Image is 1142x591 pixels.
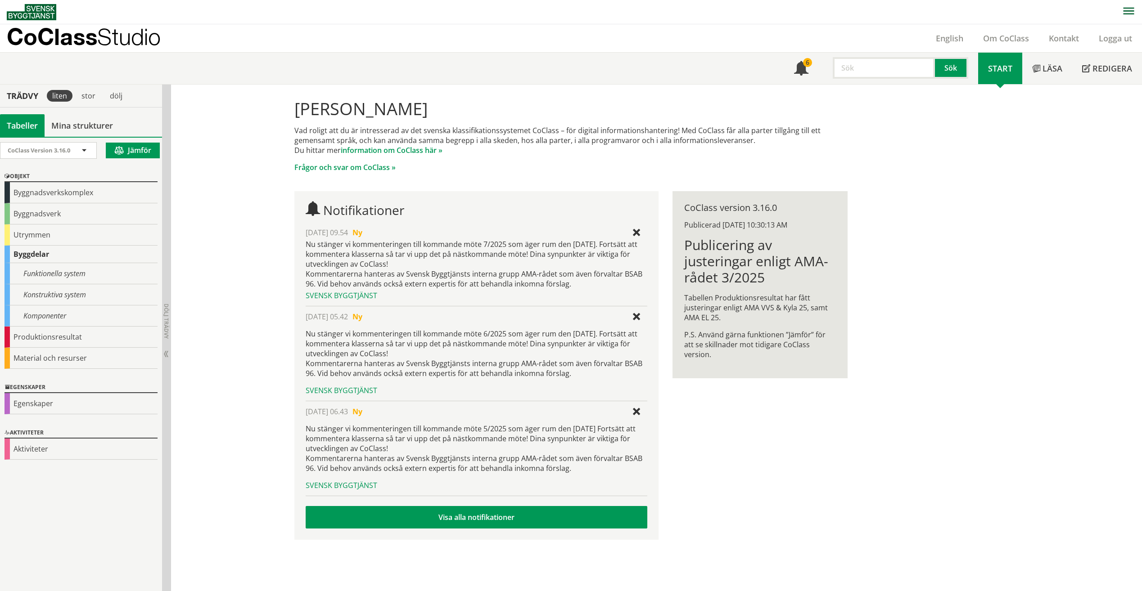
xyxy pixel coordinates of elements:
a: Kontakt [1039,33,1089,44]
p: Vad roligt att du är intresserad av det svenska klassifikationssystemet CoClass – för digital inf... [294,125,848,155]
p: Nu stänger vi kommenteringen till kommande möte 5/2025 som äger rum den [DATE] Fortsätt att komme... [306,424,647,473]
a: Mina strukturer [45,114,120,137]
a: 6 [784,53,818,84]
a: Frågor och svar om CoClass » [294,162,396,172]
a: Logga ut [1089,33,1142,44]
a: Redigera [1072,53,1142,84]
a: Visa alla notifikationer [306,506,647,528]
div: Svensk Byggtjänst [306,480,647,490]
a: Start [978,53,1022,84]
span: Notifikationer [323,201,404,219]
div: Funktionella system [5,263,158,284]
a: English [926,33,973,44]
div: Egenskaper [5,382,158,393]
a: information om CoClass här » [341,145,442,155]
span: Dölj trädvy [162,304,170,339]
div: Byggnadsverkskomplex [5,182,158,203]
a: CoClassStudio [7,24,180,52]
button: Sök [935,57,968,79]
div: dölj [104,90,128,102]
span: [DATE] 06.43 [306,407,348,416]
button: Jämför [106,143,160,158]
div: Byggdelar [5,246,158,263]
div: Aktiviteter [5,439,158,460]
div: Svensk Byggtjänst [306,291,647,300]
span: Notifikationer [794,62,808,76]
span: Ny [352,312,362,322]
p: CoClass [7,31,161,42]
div: Egenskaper [5,393,158,414]
div: Nu stänger vi kommenteringen till kommande möte 7/2025 som äger rum den [DATE]. Fortsätt att komm... [306,239,647,289]
span: Ny [352,228,362,237]
h1: Publicering av justeringar enligt AMA-rådet 3/2025 [684,237,836,286]
span: Läsa [1043,63,1062,74]
p: Nu stänger vi kommenteringen till kommande möte 6/2025 som äger rum den [DATE]. Fortsätt att komm... [306,329,647,378]
span: CoClass Version 3.16.0 [8,146,70,154]
h1: [PERSON_NAME] [294,98,848,118]
div: Material och resurser [5,348,158,369]
div: Byggnadsverk [5,203,158,224]
span: Ny [352,407,362,416]
div: stor [76,90,101,102]
div: liten [47,90,72,102]
img: Svensk Byggtjänst [7,4,56,20]
div: Produktionsresultat [5,327,158,348]
a: Om CoClass [973,33,1039,44]
div: Aktiviteter [5,428,158,439]
span: Redigera [1092,63,1132,74]
div: Komponenter [5,305,158,327]
a: Läsa [1022,53,1072,84]
span: Start [988,63,1012,74]
span: Studio [97,23,161,50]
div: Objekt [5,171,158,182]
span: [DATE] 05.42 [306,312,348,322]
input: Sök [833,57,935,79]
div: CoClass version 3.16.0 [684,203,836,213]
div: Utrymmen [5,224,158,246]
div: Konstruktiva system [5,284,158,305]
div: Publicerad [DATE] 10:30:13 AM [684,220,836,230]
span: [DATE] 09.54 [306,228,348,237]
p: P.S. Använd gärna funktionen ”Jämför” för att se skillnader mot tidigare CoClass version. [684,330,836,359]
div: Svensk Byggtjänst [306,385,647,395]
p: Tabellen Produktionsresultat har fått justeringar enligt AMA VVS & Kyla 25, samt AMA EL 25. [684,293,836,322]
div: 6 [803,58,812,67]
div: Trädvy [2,91,43,101]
